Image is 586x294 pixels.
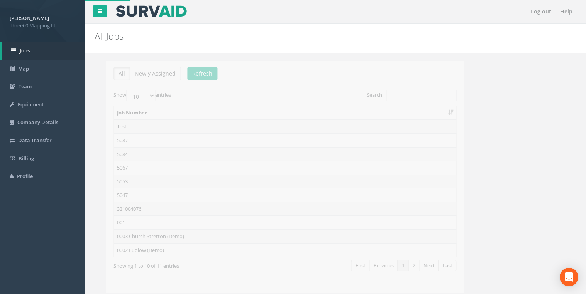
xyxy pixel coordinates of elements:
span: Profile [17,173,33,180]
div: Showing 1 to 10 of 11 entries [102,259,239,270]
input: Search: [375,90,445,101]
a: Jobs [2,42,85,60]
span: Team [19,83,32,90]
td: 5047 [103,188,445,202]
td: 5053 [103,175,445,188]
span: Map [18,65,29,72]
span: Company Details [17,119,58,126]
span: Jobs [20,47,30,54]
button: All [102,67,119,80]
a: Previous [358,260,386,271]
a: [PERSON_NAME] Three60 Mapping Ltd [10,13,75,29]
span: Billing [19,155,34,162]
td: 0002 Ludlow (Demo) [103,243,445,257]
td: 001 [103,215,445,229]
h2: All Jobs [95,31,494,41]
label: Search: [356,90,445,101]
label: Show entries [102,90,160,101]
td: 0003 Church Stretton (Demo) [103,229,445,243]
a: Last [427,260,445,271]
select: Showentries [115,90,144,101]
th: Job Number: activate to sort column ascending [103,106,445,120]
div: Open Intercom Messenger [560,268,578,286]
td: Test [103,119,445,133]
button: Newly Assigned [119,67,169,80]
td: 331004076 [103,202,445,216]
a: Next [408,260,427,271]
td: 5084 [103,147,445,161]
span: Three60 Mapping Ltd [10,22,75,29]
button: Refresh [176,67,206,80]
td: 5087 [103,133,445,147]
span: Equipment [18,101,44,108]
a: First [340,260,358,271]
td: 5067 [103,161,445,175]
a: 1 [386,260,397,271]
span: Data Transfer [18,137,52,144]
a: 2 [397,260,408,271]
strong: [PERSON_NAME] [10,15,49,22]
